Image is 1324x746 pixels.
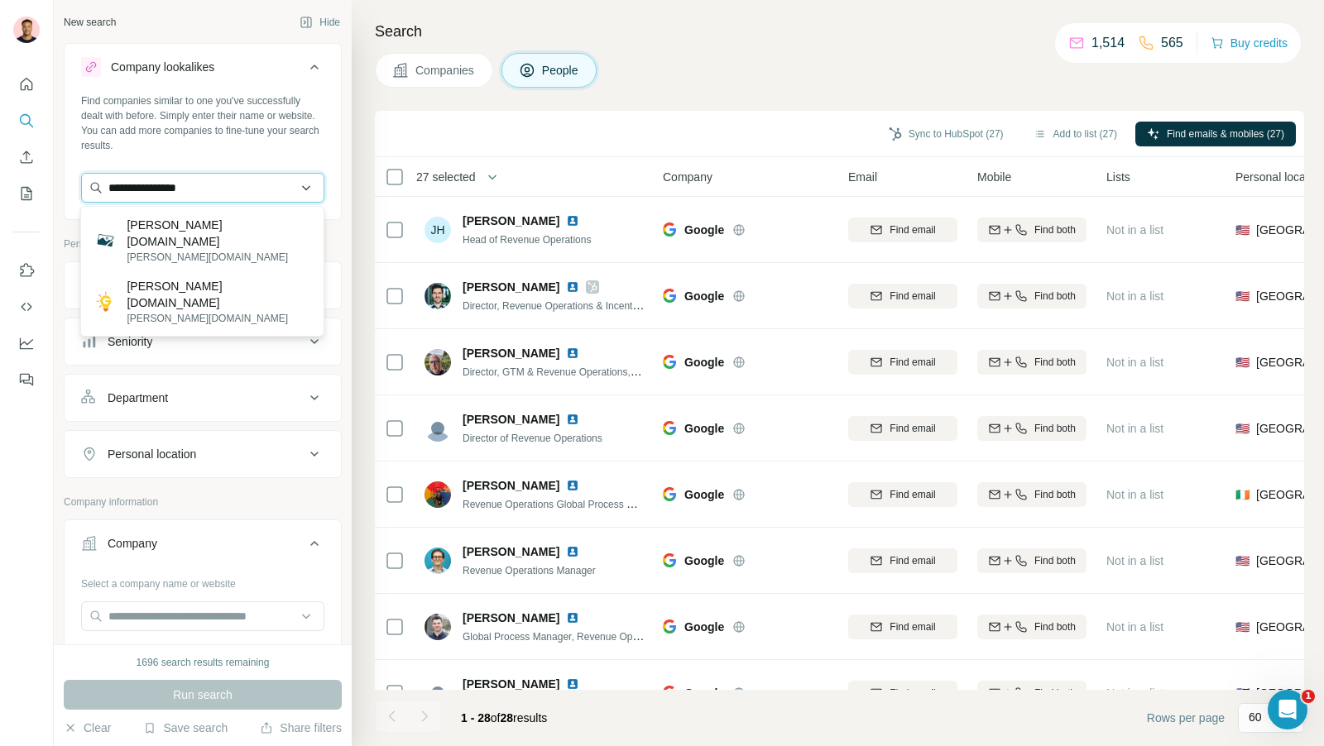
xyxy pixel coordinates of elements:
[111,59,214,75] div: Company lookalikes
[684,222,724,238] span: Google
[890,487,935,502] span: Find email
[890,553,935,568] span: Find email
[663,619,676,633] img: Logo of Google
[977,614,1087,639] button: Find both
[663,487,676,500] img: Logo of Google
[1106,223,1163,237] span: Not in a list
[13,328,40,358] button: Dashboard
[461,711,547,724] span: results
[260,720,342,736] button: Share filters
[1106,169,1130,185] span: Lists
[977,482,1087,507] button: Find both
[94,290,117,313] img: ralph-lauren.com.au
[848,284,957,308] button: Find email
[1235,420,1250,437] span: 🇺🇸
[663,421,676,434] img: Logo of Google
[13,292,40,322] button: Use Surfe API
[463,279,559,295] span: [PERSON_NAME]
[684,685,724,701] span: Google
[977,548,1087,573] button: Find both
[1034,355,1076,370] span: Find both
[1106,686,1163,700] span: Not in a list
[425,548,451,574] img: Avatar
[491,711,501,724] span: of
[127,278,310,311] p: [PERSON_NAME][DOMAIN_NAME]
[684,354,724,371] span: Google
[425,481,451,508] img: Avatar
[127,217,310,250] p: [PERSON_NAME][DOMAIN_NAME]
[1034,421,1076,436] span: Find both
[1034,289,1076,304] span: Find both
[65,524,341,570] button: Company
[288,10,352,35] button: Hide
[1034,553,1076,568] span: Find both
[463,477,559,494] span: [PERSON_NAME]
[65,47,341,93] button: Company lookalikes
[566,545,579,558] img: LinkedIn logo
[566,611,579,624] img: LinkedIn logo
[1034,222,1076,237] span: Find both
[65,378,341,418] button: Department
[848,218,957,242] button: Find email
[848,614,957,639] button: Find email
[1106,422,1163,435] span: Not in a list
[1106,488,1163,501] span: Not in a list
[137,655,270,670] div: 1696 search results remaining
[848,548,957,573] button: Find email
[684,420,724,437] span: Google
[463,411,559,428] span: [PERSON_NAME]
[463,676,559,692] span: [PERSON_NAME]
[463,433,602,444] span: Director of Revenue Operations
[1211,31,1288,55] button: Buy credits
[977,169,1011,185] span: Mobile
[463,365,693,378] span: Director, GTM & Revenue Operations, Google Cloud
[1235,685,1250,701] span: 🇦🇺
[463,345,559,361] span: [PERSON_NAME]
[848,416,957,441] button: Find email
[463,610,559,626] span: [PERSON_NAME]
[684,486,724,503] span: Google
[1135,122,1296,146] button: Find emails & mobiles (27)
[108,333,152,350] div: Seniority
[848,169,877,185] span: Email
[64,495,342,509] p: Company information
[1167,127,1284,141] span: Find emails & mobiles (27)
[65,322,341,361] button: Seniority
[13,142,40,172] button: Enrich CSV
[1034,487,1076,502] span: Find both
[663,169,712,185] span: Company
[65,434,341,474] button: Personal location
[461,711,491,724] span: 1 - 28
[1235,552,1250,569] span: 🇺🇸
[64,237,342,251] p: Personal information
[977,350,1087,375] button: Find both
[890,355,935,370] span: Find email
[13,256,40,285] button: Use Surfe on LinkedIn
[1268,690,1307,729] iframe: Intercom live chat
[1249,709,1262,725] p: 60
[13,365,40,395] button: Feedback
[94,229,117,251] img: ralph-lauren.com.co
[425,349,451,375] img: Avatar
[890,421,935,436] span: Find email
[463,543,559,560] span: [PERSON_NAME]
[663,553,676,567] img: Logo of Google
[663,222,676,236] img: Logo of Google
[13,17,40,43] img: Avatar
[1147,710,1225,726] span: Rows per page
[13,179,40,208] button: My lists
[890,289,935,304] span: Find email
[143,720,228,736] button: Save search
[566,347,579,360] img: LinkedIn logo
[663,686,676,699] img: Logo of Google
[1106,356,1163,369] span: Not in a list
[108,535,157,552] div: Company
[81,93,324,153] div: Find companies similar to one you've successfully dealt with before. Simply enter their name or w...
[566,479,579,492] img: LinkedIn logo
[1161,33,1183,53] p: 565
[416,169,476,185] span: 27 selected
[108,446,196,462] div: Personal location
[566,413,579,426] img: LinkedIn logo
[877,122,1015,146] button: Sync to HubSpot (27)
[1235,486,1250,503] span: 🇮🇪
